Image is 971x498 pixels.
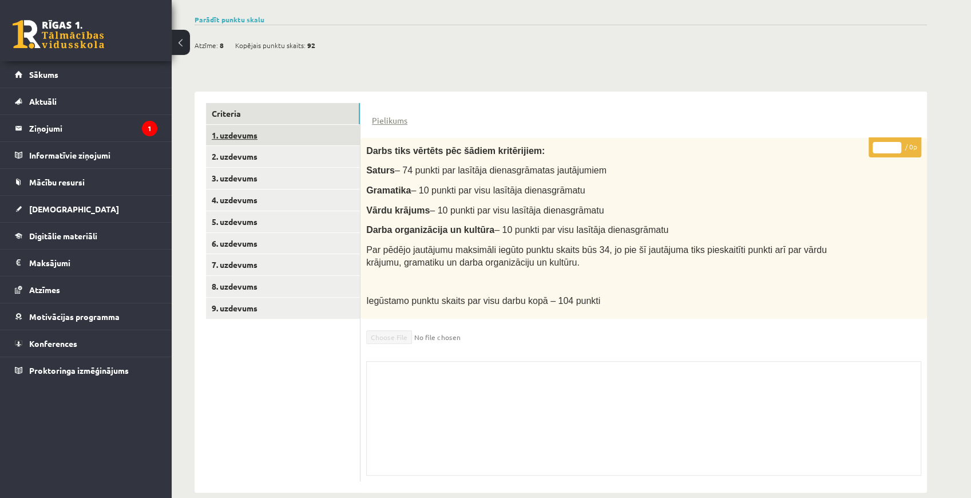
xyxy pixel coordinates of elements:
a: Maksājumi [15,250,157,276]
span: [DEMOGRAPHIC_DATA] [29,204,119,214]
a: 9. uzdevums [206,298,360,319]
span: Mācību resursi [29,177,85,187]
i: 1 [142,121,157,136]
a: 6. uzdevums [206,233,360,254]
legend: Maksājumi [29,250,157,276]
a: Ziņojumi1 [15,115,157,141]
span: 8 [220,37,224,54]
span: Proktoringa izmēģinājums [29,365,129,376]
span: Saturs [366,165,395,175]
span: Konferences [29,338,77,349]
span: Darbs tiks vērtēts pēc šādiem kritērijiem: [366,146,545,156]
span: Motivācijas programma [29,311,120,322]
a: Motivācijas programma [15,303,157,330]
a: 7. uzdevums [206,254,360,275]
span: – 10 punkti par visu lasītāja dienasgrāmatu [430,205,604,215]
span: Aktuāli [29,96,57,106]
a: 3. uzdevums [206,168,360,189]
span: Atzīmes [29,284,60,295]
span: Sākums [29,69,58,80]
a: 2. uzdevums [206,146,360,167]
span: Par pēdējo jautājumu maksimāli iegūto punktu skaits būs 34, jo pie šī jautājuma tiks pieskaitīti ... [366,245,827,268]
legend: Ziņojumi [29,115,157,141]
a: Atzīmes [15,276,157,303]
a: [DEMOGRAPHIC_DATA] [15,196,157,222]
span: – 74 punkti par lasītāja dienasgrāmatas jautājumiem [395,165,607,175]
a: Digitālie materiāli [15,223,157,249]
span: – 10 punkti par visu lasītāja dienasgrāmatu [411,185,585,195]
span: Darba organizācija un kultūra [366,225,494,235]
a: 1. uzdevums [206,125,360,146]
a: Criteria [206,103,360,124]
a: Aktuāli [15,88,157,114]
span: Digitālie materiāli [29,231,97,241]
a: Proktoringa izmēģinājums [15,357,157,384]
a: 4. uzdevums [206,189,360,211]
span: Kopējais punktu skaits: [235,37,306,54]
span: 92 [307,37,315,54]
a: 5. uzdevums [206,211,360,232]
a: Sākums [15,61,157,88]
a: Informatīvie ziņojumi [15,142,157,168]
a: 8. uzdevums [206,276,360,297]
span: – 10 punkti par visu lasītāja dienasgrāmatu [494,225,668,235]
a: Rīgas 1. Tālmācības vidusskola [13,20,104,49]
a: Pielikums [372,114,407,127]
span: Atzīme: [195,37,218,54]
span: Gramatika [366,185,411,195]
span: Vārdu krājums [366,205,430,215]
a: Konferences [15,330,157,357]
legend: Informatīvie ziņojumi [29,142,157,168]
p: / 0p [869,137,921,157]
span: Iegūstamo punktu skaits par visu darbu kopā – 104 punkti [366,296,600,306]
a: Parādīt punktu skalu [195,15,264,24]
a: Mācību resursi [15,169,157,195]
